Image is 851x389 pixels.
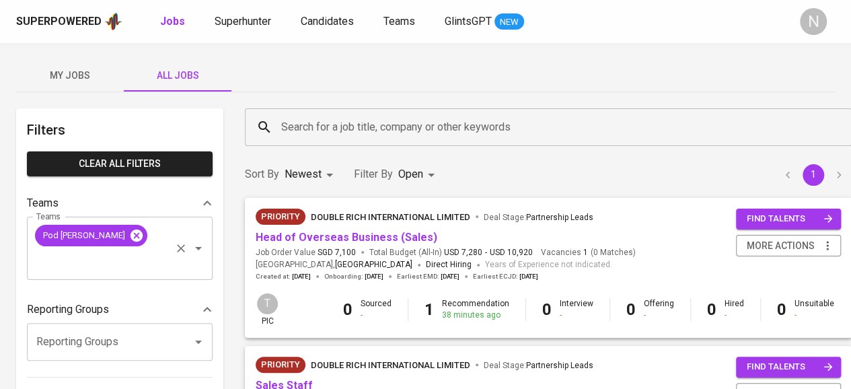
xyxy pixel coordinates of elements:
span: GlintsGPT [445,15,492,28]
div: Reporting Groups [27,296,213,323]
button: find talents [736,357,841,378]
div: - [794,310,834,321]
div: N [800,8,827,35]
a: Teams [383,13,418,30]
span: Double Rich International Limited [311,360,470,370]
a: Candidates [301,13,357,30]
span: Clear All filters [38,155,202,172]
span: USD 10,920 [490,247,533,258]
a: GlintsGPT NEW [445,13,524,30]
img: app logo [104,11,122,32]
button: find talents [736,209,841,229]
span: Created at : [256,272,311,281]
p: Sort By [245,166,279,182]
span: USD 7,280 [444,247,482,258]
b: Jobs [160,15,185,28]
button: more actions [736,235,841,257]
span: [GEOGRAPHIC_DATA] [335,258,412,272]
span: [GEOGRAPHIC_DATA] , [256,258,412,272]
b: 0 [542,300,552,319]
button: Open [189,332,208,351]
b: 0 [343,300,353,319]
span: Deal Stage : [484,213,593,222]
div: 38 minutes ago [442,310,509,321]
div: Offering [644,298,674,321]
div: Pod [PERSON_NAME] [35,225,147,246]
span: SGD 7,100 [318,247,356,258]
button: Open [189,239,208,258]
span: Earliest ECJD : [473,272,538,281]
b: 1 [424,300,434,319]
span: [DATE] [441,272,459,281]
div: Hired [725,298,744,321]
div: - [644,310,674,321]
span: Pod [PERSON_NAME] [35,229,133,242]
p: Reporting Groups [27,302,109,318]
span: Earliest EMD : [397,272,459,281]
span: [DATE] [292,272,311,281]
span: [DATE] [365,272,383,281]
button: page 1 [803,164,824,186]
a: Head of Overseas Business (Sales) [256,231,437,244]
div: Sourced [361,298,392,321]
button: Clear All filters [27,151,213,176]
div: - [725,310,744,321]
div: Open [398,162,439,187]
b: 0 [626,300,636,319]
div: New Job received from Demand Team [256,357,305,373]
div: Unsuitable [794,298,834,321]
span: - [485,247,487,258]
span: [DATE] [519,272,538,281]
span: My Jobs [24,67,116,84]
a: Superhunter [215,13,274,30]
div: pic [256,292,279,327]
span: Priority [256,210,305,223]
p: Newest [285,166,322,182]
a: Superpoweredapp logo [16,11,122,32]
span: All Jobs [132,67,223,84]
div: T [256,292,279,316]
span: Double Rich International Limited [311,212,470,222]
span: Job Order Value [256,247,356,258]
button: Clear [172,239,190,258]
b: 0 [707,300,716,319]
b: 0 [777,300,786,319]
div: Teams [27,190,213,217]
h6: Filters [27,119,213,141]
div: New Job received from Demand Team [256,209,305,225]
span: Partnership Leads [526,213,593,222]
div: Superpowered [16,14,102,30]
span: 1 [581,247,588,258]
span: Deal Stage : [484,361,593,370]
p: Filter By [354,166,393,182]
span: Candidates [301,15,354,28]
span: Superhunter [215,15,271,28]
span: Priority [256,358,305,372]
span: Years of Experience not indicated. [485,258,612,272]
span: Open [398,168,423,180]
div: - [560,310,593,321]
span: find talents [747,359,833,375]
div: Recommendation [442,298,509,321]
span: Partnership Leads [526,361,593,370]
div: Newest [285,162,338,187]
span: find talents [747,211,833,227]
p: Teams [27,195,59,211]
span: Total Budget (All-In) [369,247,533,258]
div: - [361,310,392,321]
span: Vacancies ( 0 Matches ) [541,247,636,258]
span: Teams [383,15,415,28]
span: more actions [747,238,815,254]
span: Onboarding : [324,272,383,281]
div: Interview [560,298,593,321]
span: NEW [494,15,524,29]
span: Direct Hiring [426,260,472,269]
a: Jobs [160,13,188,30]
